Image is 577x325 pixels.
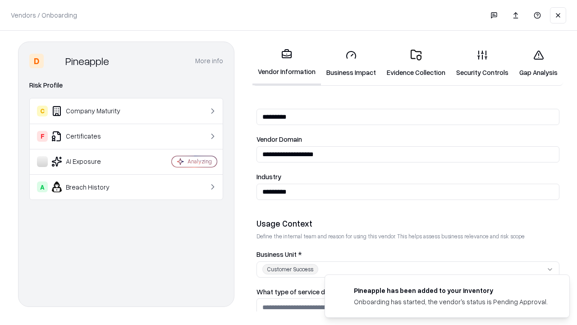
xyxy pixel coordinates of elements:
div: A [37,181,48,192]
div: C [37,106,48,116]
div: Breach History [37,181,145,192]
label: Business Unit * [256,251,559,258]
label: Industry [256,173,559,180]
div: Customer Success [262,264,318,274]
label: What type of service does the vendor provide? * [256,288,559,295]
div: Usage Context [256,218,559,229]
label: Vendor Domain [256,136,559,143]
img: Pineapple [47,54,62,68]
div: Pineapple has been added to your inventory [354,286,548,295]
p: Vendors / Onboarding [11,10,77,20]
img: pineappleenergy.com [336,286,347,297]
button: More info [195,53,223,69]
button: Customer Success [256,261,559,278]
a: Vendor Information [252,42,321,85]
div: Analyzing [188,158,212,165]
a: Business Impact [321,42,381,84]
div: Company Maturity [37,106,145,116]
a: Security Controls [451,42,514,84]
div: Pineapple [65,54,109,68]
div: Onboarding has started, the vendor's status is Pending Approval. [354,297,548,306]
p: Define the internal team and reason for using this vendor. This helps assess business relevance a... [256,232,559,240]
a: Gap Analysis [514,42,563,84]
a: Evidence Collection [381,42,451,84]
div: AI Exposure [37,156,145,167]
div: Risk Profile [29,80,223,91]
div: D [29,54,44,68]
div: F [37,131,48,142]
div: Certificates [37,131,145,142]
